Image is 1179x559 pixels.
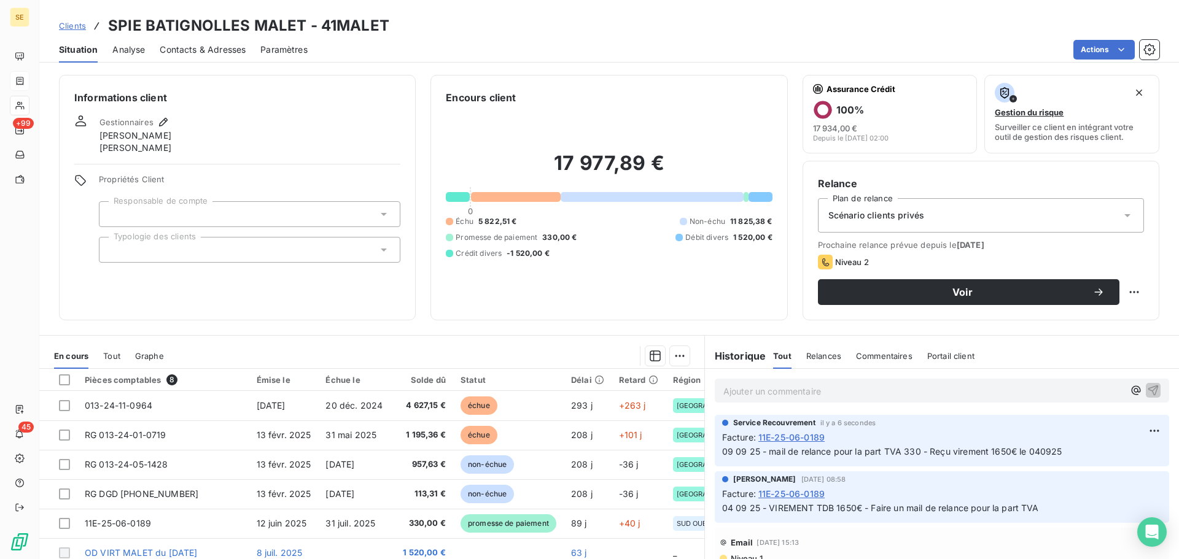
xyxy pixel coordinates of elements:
[571,518,587,528] span: 89 j
[325,400,383,411] span: 20 déc. 2024
[112,44,145,56] span: Analyse
[995,107,1064,117] span: Gestion du risque
[722,431,756,444] span: Facture :
[818,279,1119,305] button: Voir
[571,459,593,469] span: 208 j
[984,75,1159,153] button: Gestion du risqueSurveiller ce client en intégrant votre outil de gestion des risques client.
[85,547,197,558] span: OD VIRT MALET du [DATE]
[456,248,502,259] span: Crédit divers
[685,232,728,243] span: Débit divers
[705,349,766,363] h6: Historique
[757,539,799,546] span: [DATE] 15:13
[85,459,168,469] span: RG 013-24-05-1428
[397,547,446,559] span: 1 520,00 €
[59,44,98,56] span: Situation
[773,351,792,361] span: Tout
[758,487,825,500] span: 11E-25-06-0189
[836,104,864,116] h6: 100 %
[619,488,639,499] span: -36 j
[619,518,640,528] span: +40 j
[54,351,88,361] span: En cours
[927,351,975,361] span: Portail client
[397,375,446,385] div: Solde dû
[571,547,587,558] span: 63 j
[446,151,772,188] h2: 17 977,89 €
[828,209,924,222] span: Scénario clients privés
[813,123,857,133] span: 17 934,00 €
[1137,517,1167,547] div: Open Intercom Messenger
[677,520,716,527] span: SUD OUEST
[99,129,171,142] span: [PERSON_NAME]
[257,488,311,499] span: 13 févr. 2025
[257,518,307,528] span: 12 juin 2025
[468,206,473,216] span: 0
[1073,40,1135,60] button: Actions
[257,547,303,558] span: 8 juil. 2025
[135,351,164,361] span: Graphe
[571,375,604,385] div: Délai
[260,44,308,56] span: Paramètres
[325,488,354,499] span: [DATE]
[85,374,242,385] div: Pièces comptables
[456,216,473,227] span: Échu
[619,400,646,411] span: +263 j
[461,375,556,385] div: Statut
[257,459,311,469] span: 13 févr. 2025
[833,287,1092,297] span: Voir
[571,400,593,411] span: 293 j
[99,142,171,154] span: [PERSON_NAME]
[733,474,796,485] span: [PERSON_NAME]
[461,485,514,503] span: non-échue
[99,174,400,191] span: Propriétés Client
[13,118,34,129] span: +99
[160,44,246,56] span: Contacts & Adresses
[818,176,1144,191] h6: Relance
[827,84,967,94] span: Assurance Crédit
[571,430,593,440] span: 208 j
[677,461,731,468] span: [GEOGRAPHIC_DATA]
[731,538,753,547] span: Email
[461,426,497,444] span: échue
[733,417,815,428] span: Service Recouvrement
[257,400,286,411] span: [DATE]
[801,476,846,483] span: [DATE] 08:58
[813,134,889,142] span: Depuis le [DATE] 02:00
[673,375,734,385] div: Région
[478,216,517,227] span: 5 822,51 €
[835,257,869,267] span: Niveau 2
[733,232,772,243] span: 1 520,00 €
[677,402,731,409] span: [GEOGRAPHIC_DATA]
[461,396,497,415] span: échue
[257,430,311,440] span: 13 févr. 2025
[397,429,446,441] span: 1 195,36 €
[957,240,984,250] span: [DATE]
[507,248,550,259] span: -1 520,00 €
[619,459,639,469] span: -36 j
[59,21,86,31] span: Clients
[257,375,311,385] div: Émise le
[397,399,446,412] span: 4 627,15 €
[730,216,772,227] span: 11 825,38 €
[166,374,177,385] span: 8
[722,487,756,500] span: Facture :
[397,517,446,530] span: 330,00 €
[99,117,154,127] span: Gestionnaires
[109,209,119,220] input: Ajouter une valeur
[856,351,912,361] span: Commentaires
[85,430,166,440] span: RG 013-24-01-0719
[690,216,725,227] span: Non-échu
[818,240,1144,250] span: Prochaine relance prévue depuis le
[325,518,375,528] span: 31 juil. 2025
[619,375,658,385] div: Retard
[397,488,446,500] span: 113,31 €
[677,431,731,439] span: [GEOGRAPHIC_DATA]
[446,90,516,105] h6: Encours client
[325,430,376,440] span: 31 mai 2025
[803,75,978,153] button: Assurance Crédit100%17 934,00 €Depuis le [DATE] 02:00
[109,244,119,255] input: Ajouter une valeur
[806,351,841,361] span: Relances
[85,488,198,499] span: RG DGD [PHONE_NUMBER]
[461,514,556,533] span: promesse de paiement
[758,431,825,444] span: 11E-25-06-0189
[59,20,86,32] a: Clients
